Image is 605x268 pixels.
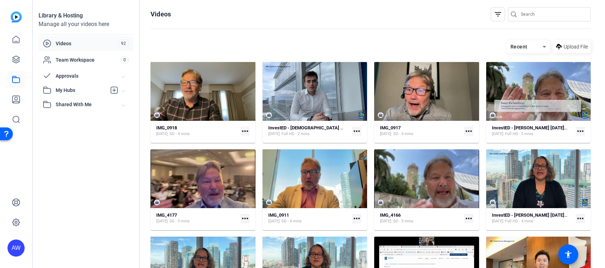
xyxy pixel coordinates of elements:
[56,40,118,47] span: Videos
[39,83,133,97] mat-expansion-panel-header: My Hubs
[56,72,122,80] span: Approvals
[268,125,350,137] a: InvestED - [DEMOGRAPHIC_DATA] The golden rule of investing[DATE]Full HD - 2 mins
[156,218,168,224] span: [DATE]
[156,125,238,137] a: IMG_0918[DATE]SD - 4 mins
[576,214,585,223] mat-icon: more_horiz
[268,218,280,224] span: [DATE]
[380,218,391,224] span: [DATE]
[120,56,129,64] span: 0
[380,212,401,218] strong: IMG_4166
[564,250,573,259] mat-icon: accessibility
[492,218,503,224] span: [DATE]
[268,131,280,137] span: [DATE]
[505,131,533,137] span: Full HD - 3 mins
[492,131,503,137] span: [DATE]
[39,20,133,29] div: Manage all your videos here
[268,125,397,130] strong: InvestED - [DEMOGRAPHIC_DATA] The golden rule of investing
[464,127,473,136] mat-icon: more_horiz
[156,212,177,218] strong: IMG_4177
[352,214,361,223] mat-icon: more_horiz
[240,127,250,136] mat-icon: more_horiz
[352,127,361,136] mat-icon: more_horiz
[464,214,473,223] mat-icon: more_horiz
[39,69,133,83] mat-expansion-panel-header: Approvals
[281,218,302,224] span: SD - 4 mins
[56,87,106,94] span: My Hubs
[39,11,133,20] div: Library & Hosting
[494,10,502,19] mat-icon: filter_list
[11,11,22,22] img: blue-gradient.svg
[169,218,190,224] span: SD - 3 mins
[380,131,391,137] span: [DATE]
[281,131,310,137] span: Full HD - 2 mins
[564,43,588,51] span: Upload File
[56,101,122,108] span: Shared With Me
[380,125,401,130] strong: IMG_0917
[268,212,350,224] a: IMG_0911[DATE]SD - 4 mins
[151,10,171,19] h1: Videos
[576,127,585,136] mat-icon: more_horiz
[510,44,528,50] span: Recent
[39,97,133,112] mat-expansion-panel-header: Shared With Me
[553,40,591,53] button: Upload File
[521,10,585,19] input: Search
[156,131,168,137] span: [DATE]
[380,125,461,137] a: IMG_0917[DATE]SD - 4 mins
[505,218,533,224] span: Full HD - 4 mins
[492,212,573,224] a: InvestED - [PERSON_NAME] [DATE] - What is Responsible Investments?[DATE]Full HD - 4 mins
[7,239,25,257] div: AW
[268,212,289,218] strong: IMG_0911
[118,40,129,47] span: 92
[240,214,250,223] mat-icon: more_horiz
[156,212,238,224] a: IMG_4177[DATE]SD - 3 mins
[393,131,413,137] span: SD - 4 mins
[393,218,413,224] span: SD - 3 mins
[169,131,190,137] span: SD - 4 mins
[492,125,573,137] a: InvestED - [PERSON_NAME] [DATE]- Stocks vs Crypto - Copy[DATE]Full HD - 3 mins
[56,56,120,63] span: Team Workspace
[156,125,177,130] strong: IMG_0918
[380,212,461,224] a: IMG_4166[DATE]SD - 3 mins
